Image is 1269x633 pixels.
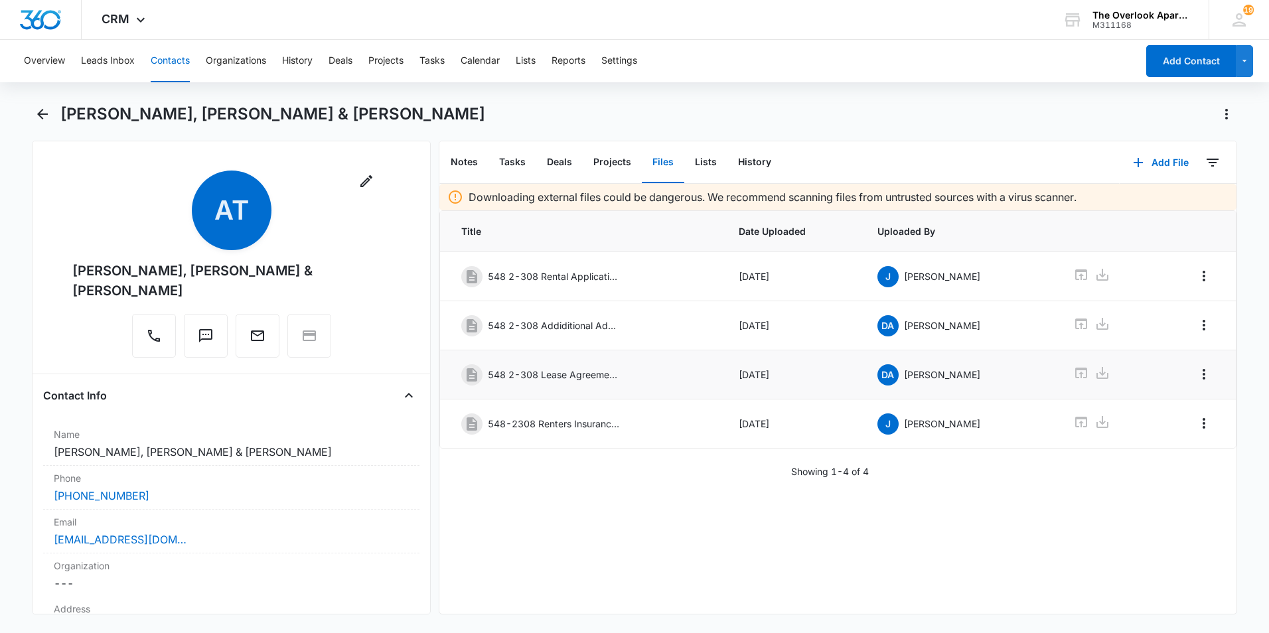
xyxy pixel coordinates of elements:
[102,12,129,26] span: CRM
[184,334,228,346] a: Text
[54,488,149,504] a: [PHONE_NUMBER]
[488,269,621,283] p: 548 2-308 Rental Applications.pdf
[54,444,409,460] dd: [PERSON_NAME], [PERSON_NAME] & [PERSON_NAME]
[877,266,899,287] span: J
[727,142,782,183] button: History
[54,471,409,485] label: Phone
[723,399,861,449] td: [DATE]
[54,515,409,529] label: Email
[642,142,684,183] button: Files
[132,334,176,346] a: Call
[461,224,707,238] span: Title
[54,531,187,547] a: [EMAIL_ADDRESS][DOMAIN_NAME]
[329,40,352,82] button: Deals
[236,334,279,346] a: Email
[583,142,642,183] button: Projects
[488,368,621,382] p: 548 2-308 Lease Agreement.pdf
[791,464,869,478] p: Showing 1-4 of 4
[54,602,409,616] label: Address
[536,142,583,183] button: Deals
[877,364,899,386] span: DA
[236,314,279,358] button: Email
[723,350,861,399] td: [DATE]
[43,387,107,403] h4: Contact Info
[877,315,899,336] span: DA
[739,224,846,238] span: Date Uploaded
[488,417,621,431] p: 548-2308 Renters Insurance.pdf
[877,413,899,435] span: J
[723,252,861,301] td: [DATE]
[904,368,980,382] p: [PERSON_NAME]
[488,318,621,332] p: 548 2-308 Addiditional Addendums.pdf
[24,40,65,82] button: Overview
[368,40,404,82] button: Projects
[54,575,409,591] dd: ---
[54,427,409,441] label: Name
[684,142,727,183] button: Lists
[1193,315,1215,336] button: Overflow Menu
[1120,147,1202,178] button: Add File
[1193,364,1215,385] button: Overflow Menu
[282,40,313,82] button: History
[440,142,488,183] button: Notes
[723,301,861,350] td: [DATE]
[1193,413,1215,434] button: Overflow Menu
[877,224,1042,238] span: Uploaded By
[54,559,409,573] label: Organization
[32,104,52,125] button: Back
[43,553,419,597] div: Organization---
[904,269,980,283] p: [PERSON_NAME]
[1243,5,1254,15] span: 19
[151,40,190,82] button: Contacts
[184,314,228,358] button: Text
[132,314,176,358] button: Call
[904,318,980,332] p: [PERSON_NAME]
[469,189,1077,205] p: Downloading external files could be dangerous. We recommend scanning files from untrusted sources...
[904,417,980,431] p: [PERSON_NAME]
[1216,104,1237,125] button: Actions
[72,261,390,301] div: [PERSON_NAME], [PERSON_NAME] & [PERSON_NAME]
[488,142,536,183] button: Tasks
[43,422,419,466] div: Name[PERSON_NAME], [PERSON_NAME] & [PERSON_NAME]
[60,104,485,124] h1: [PERSON_NAME], [PERSON_NAME] & [PERSON_NAME]
[1243,5,1254,15] div: notifications count
[1193,265,1215,287] button: Overflow Menu
[552,40,585,82] button: Reports
[601,40,637,82] button: Settings
[43,466,419,510] div: Phone[PHONE_NUMBER]
[43,510,419,553] div: Email[EMAIL_ADDRESS][DOMAIN_NAME]
[1092,21,1189,30] div: account id
[81,40,135,82] button: Leads Inbox
[398,385,419,406] button: Close
[1092,10,1189,21] div: account name
[192,171,271,250] span: AT
[516,40,536,82] button: Lists
[1146,45,1236,77] button: Add Contact
[461,40,500,82] button: Calendar
[1202,152,1223,173] button: Filters
[419,40,445,82] button: Tasks
[206,40,266,82] button: Organizations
